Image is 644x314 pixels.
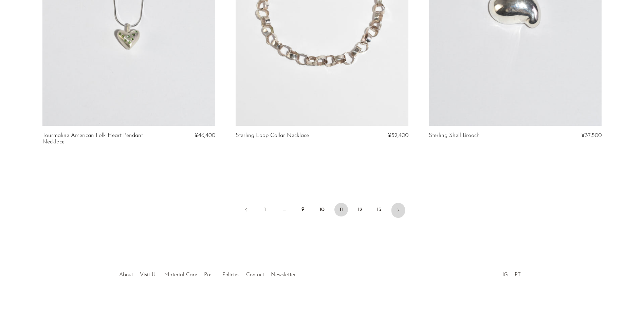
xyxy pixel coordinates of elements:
a: Sterling Shell Brooch [429,133,480,139]
a: Press [204,272,216,278]
a: Tourmaline American Folk Heart Pendant Necklace [42,133,159,145]
a: Next [391,203,405,218]
ul: Social Medias [499,267,524,280]
span: … [277,203,291,216]
span: ¥46,400 [195,133,215,138]
a: Material Care [164,272,197,278]
a: IG [502,272,508,278]
span: 11 [334,203,348,216]
a: 10 [315,203,329,216]
a: Sterling Loop Collar Necklace [236,133,309,139]
a: 12 [353,203,367,216]
ul: Quick links [116,267,299,280]
span: ¥37,500 [581,133,602,138]
a: Visit Us [140,272,158,278]
span: ¥52,400 [388,133,408,138]
a: PT [515,272,521,278]
a: 13 [372,203,386,216]
a: Policies [222,272,239,278]
a: About [119,272,133,278]
a: Previous [239,203,253,218]
a: 1 [258,203,272,216]
a: Contact [246,272,264,278]
a: 9 [296,203,310,216]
